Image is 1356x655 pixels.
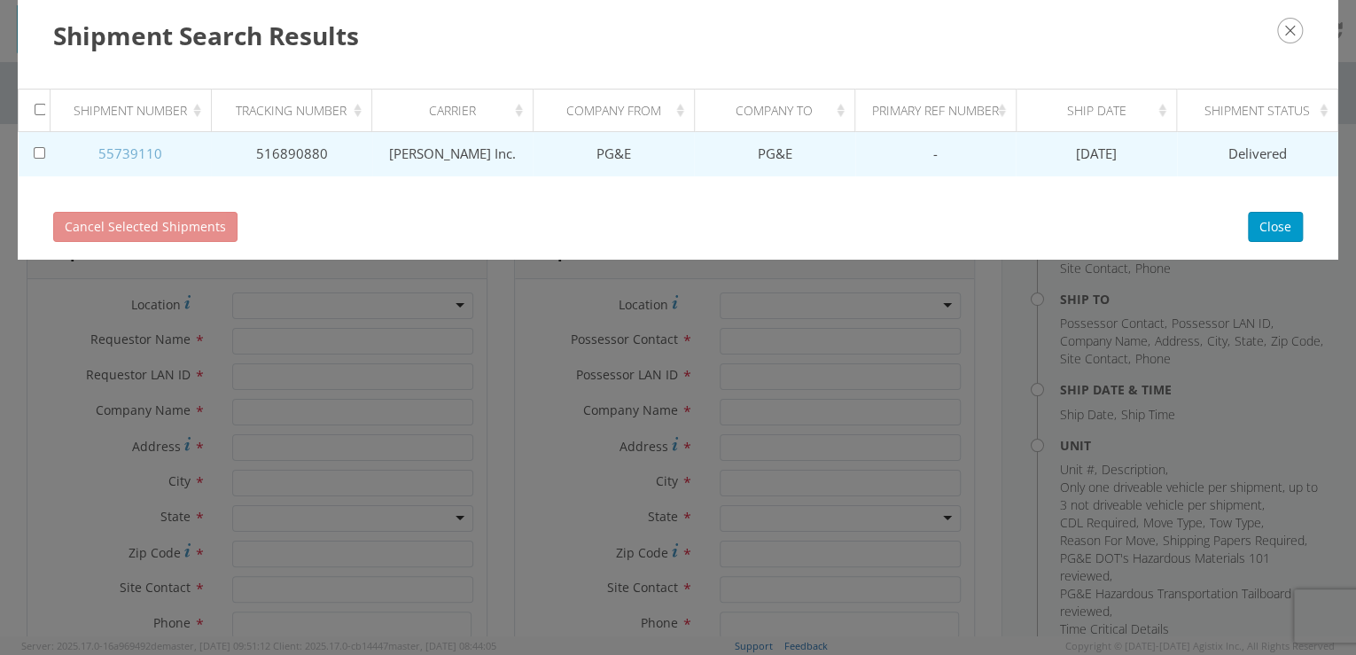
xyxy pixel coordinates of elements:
button: Cancel Selected Shipments [53,212,238,242]
td: - [855,132,1017,176]
div: Carrier [388,102,527,120]
td: PG&E [694,132,855,176]
a: 55739110 [98,144,162,162]
td: PG&E [533,132,694,176]
div: Ship Date [1032,102,1171,120]
td: [PERSON_NAME] Inc. [372,132,534,176]
span: Cancel Selected Shipments [65,218,226,235]
div: Shipment Number [66,102,206,120]
button: Close [1248,212,1303,242]
div: Tracking Number [227,102,366,120]
div: Company To [710,102,849,120]
span: Delivered [1228,144,1287,162]
td: 516890880 [211,132,372,176]
h3: Shipment Search Results [53,18,1303,53]
div: Primary Ref Number [871,102,1010,120]
div: Company From [549,102,688,120]
div: Shipment Status [1193,102,1332,120]
span: [DATE] [1076,144,1117,162]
